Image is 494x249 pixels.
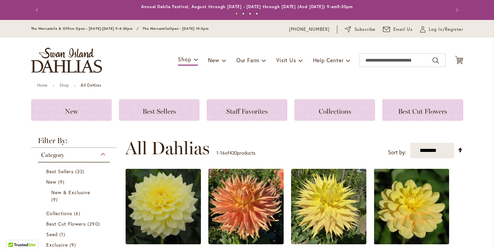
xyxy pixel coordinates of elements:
[31,137,117,148] strong: Filter By:
[319,107,351,115] span: Collections
[125,138,210,158] span: All Dahlias
[374,169,449,244] img: AHOY MATEY
[141,4,353,9] a: Annual Dahlia Festival, August through [DATE] - [DATE] through [DATE] (And [DATE]) 9-am5:30pm
[46,168,103,175] a: Best Sellers
[242,13,244,15] button: 2 of 4
[51,189,90,196] span: New & Exclusive
[276,56,296,64] span: Visit Us
[65,107,78,115] span: New
[46,220,103,227] a: Best Cut Flowers
[450,3,463,17] button: Next
[87,220,101,227] span: 290
[51,196,59,203] span: 9
[31,99,112,121] a: New
[46,242,68,248] span: Exclusive
[229,150,237,156] span: 420
[70,241,78,248] span: 9
[382,99,463,121] a: Best Cut Flowers
[208,56,219,64] span: New
[374,239,449,246] a: AHOY MATEY
[291,169,366,244] img: AC Jeri
[429,26,463,33] span: Log In/Register
[46,168,74,175] span: Best Sellers
[46,231,103,238] a: Seed
[59,83,69,88] a: Shop
[169,26,209,31] span: Open - [DATE] 10-3pm
[249,13,251,15] button: 3 of 4
[226,107,268,115] span: Staff Favorites
[388,146,406,159] label: Sort by:
[313,56,344,64] span: Help Center
[74,210,82,217] span: 6
[291,239,366,246] a: AC Jeri
[46,241,103,248] a: Exclusive
[58,178,66,185] span: 9
[383,26,413,33] a: Email Us
[216,148,255,158] p: - of products
[142,107,176,115] span: Best Sellers
[59,231,67,238] span: 1
[256,13,258,15] button: 4 of 4
[37,83,48,88] a: Home
[46,178,103,185] a: New
[220,150,225,156] span: 16
[126,169,201,244] img: A-Peeling
[235,13,238,15] button: 1 of 4
[46,231,58,237] span: Seed
[31,3,45,17] button: Previous
[126,239,201,246] a: A-Peeling
[81,83,101,88] strong: All Dahlias
[119,99,200,121] a: Best Sellers
[51,189,98,203] a: New &amp; Exclusive
[46,179,56,185] span: New
[31,26,170,31] span: The Mercantile & Office Open - [DATE]-[DATE] 9-4:30pm / The Mercantile
[398,107,447,115] span: Best Cut Flowers
[178,55,191,63] span: Shop
[420,26,463,33] a: Log In/Register
[208,169,284,244] img: AC BEN
[46,221,86,227] span: Best Cut Flowers
[208,239,284,246] a: AC BEN
[345,26,375,33] a: Subscribe
[31,48,102,73] a: store logo
[75,168,86,175] span: 32
[207,99,287,121] a: Staff Favorites
[294,99,375,121] a: Collections
[216,150,218,156] span: 1
[46,210,73,217] span: Collections
[46,210,103,217] a: Collections
[41,151,64,159] span: Category
[393,26,413,33] span: Email Us
[289,26,330,33] a: [PHONE_NUMBER]
[355,26,376,33] span: Subscribe
[236,56,259,64] span: Our Farm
